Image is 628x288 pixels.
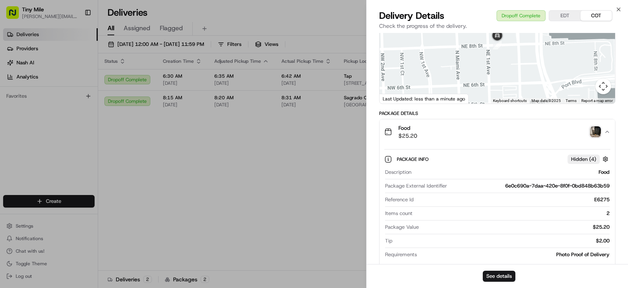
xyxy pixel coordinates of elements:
img: 1736555255976-a54dd68f-1ca7-489b-9aae-adbdc363a1c4 [8,75,22,89]
button: Food$25.20photo_proof_of_delivery image [380,119,615,144]
span: Reference Id [385,196,414,203]
button: COT [581,11,612,21]
div: We're available if you need us! [27,83,99,89]
a: Powered byPylon [55,133,95,139]
span: Description [385,169,411,176]
div: Food$25.20photo_proof_of_delivery image [380,144,615,272]
a: Report a map error [581,98,613,103]
span: Package External Identifier [385,182,447,190]
div: $25.20 [422,224,610,231]
button: Keyboard shortcuts [493,98,527,104]
input: Clear [20,51,130,59]
span: Requirements [385,251,417,258]
p: Check the progress of the delivery. [379,22,615,30]
a: 💻API Documentation [63,111,129,125]
span: $25.20 [398,132,417,140]
div: Food [414,169,610,176]
span: Package Value [385,224,419,231]
span: Hidden ( 4 ) [571,156,596,163]
div: Package Details [379,110,615,117]
p: Welcome 👋 [8,31,143,44]
button: See details [483,271,515,282]
div: 8 [493,41,502,49]
span: Delivery Details [379,9,444,22]
span: Knowledge Base [16,114,60,122]
img: Google [382,93,407,104]
a: Open this area in Google Maps (opens a new window) [382,93,407,104]
button: Hidden (4) [568,154,610,164]
div: E6275 [417,196,610,203]
span: API Documentation [74,114,126,122]
a: Terms (opens in new tab) [566,98,577,103]
div: 6e0c690a-7daa-420e-8f0f-0bd848b63b59 [450,182,610,190]
div: Start new chat [27,75,129,83]
span: Package Info [397,156,430,162]
span: Food [398,124,417,132]
button: EDT [549,11,581,21]
div: 📗 [8,115,14,121]
span: Map data ©2025 [531,98,561,103]
div: 2 [416,210,610,217]
button: Start new chat [133,77,143,87]
a: 📗Knowledge Base [5,111,63,125]
img: photo_proof_of_delivery image [590,126,601,137]
img: Nash [8,8,24,24]
span: Items count [385,210,413,217]
span: Pylon [78,133,95,139]
div: Photo Proof of Delivery [420,251,610,258]
span: Tip [385,237,392,244]
div: 💻 [66,115,73,121]
button: Map camera controls [595,78,611,94]
div: Last Updated: less than a minute ago [380,94,469,104]
div: $2.00 [396,237,610,244]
